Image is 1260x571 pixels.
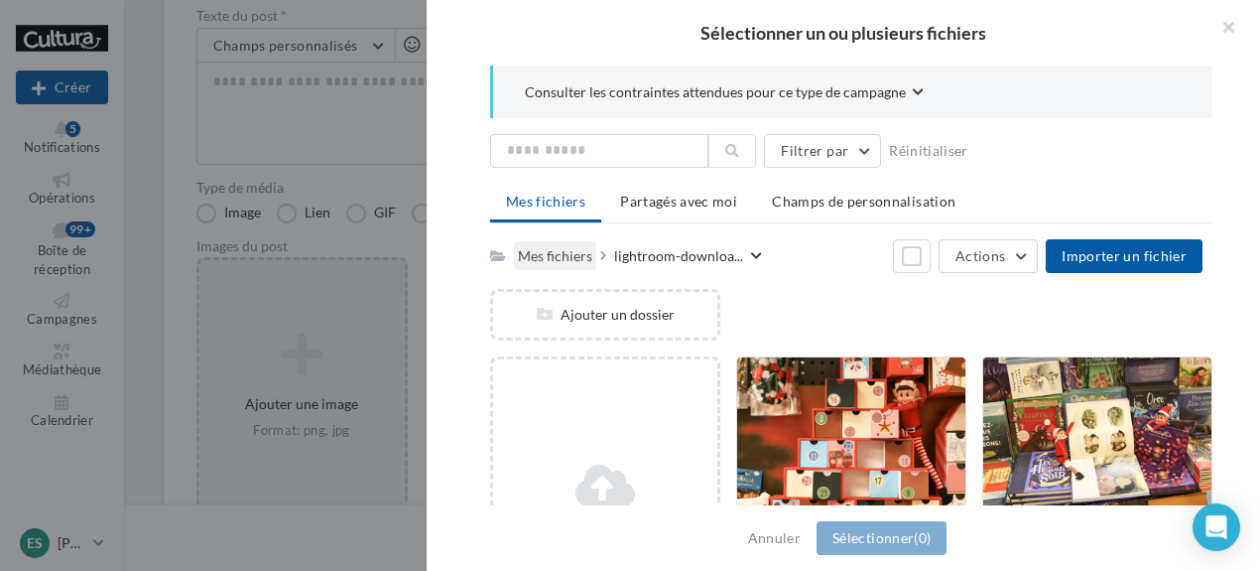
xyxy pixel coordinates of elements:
[614,246,743,266] span: lightroom-downloa...
[1062,247,1187,264] span: Importer un fichier
[914,529,931,546] span: (0)
[764,134,881,168] button: Filtrer par
[939,239,1038,273] button: Actions
[506,193,585,210] span: Mes fichiers
[740,526,809,550] button: Annuler
[525,82,906,102] span: Consulter les contraintes attendues pour ce type de campagne
[881,139,976,163] button: Réinitialiser
[525,81,924,106] button: Consulter les contraintes attendues pour ce type de campagne
[458,24,1228,42] h2: Sélectionner un ou plusieurs fichiers
[772,193,955,210] span: Champs de personnalisation
[955,247,1005,264] span: Actions
[620,193,737,210] span: Partagés avec moi
[817,521,946,555] button: Sélectionner(0)
[493,305,717,325] div: Ajouter un dossier
[1193,503,1240,551] div: Open Intercom Messenger
[1046,239,1202,273] button: Importer un fichier
[518,246,592,266] div: Mes fichiers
